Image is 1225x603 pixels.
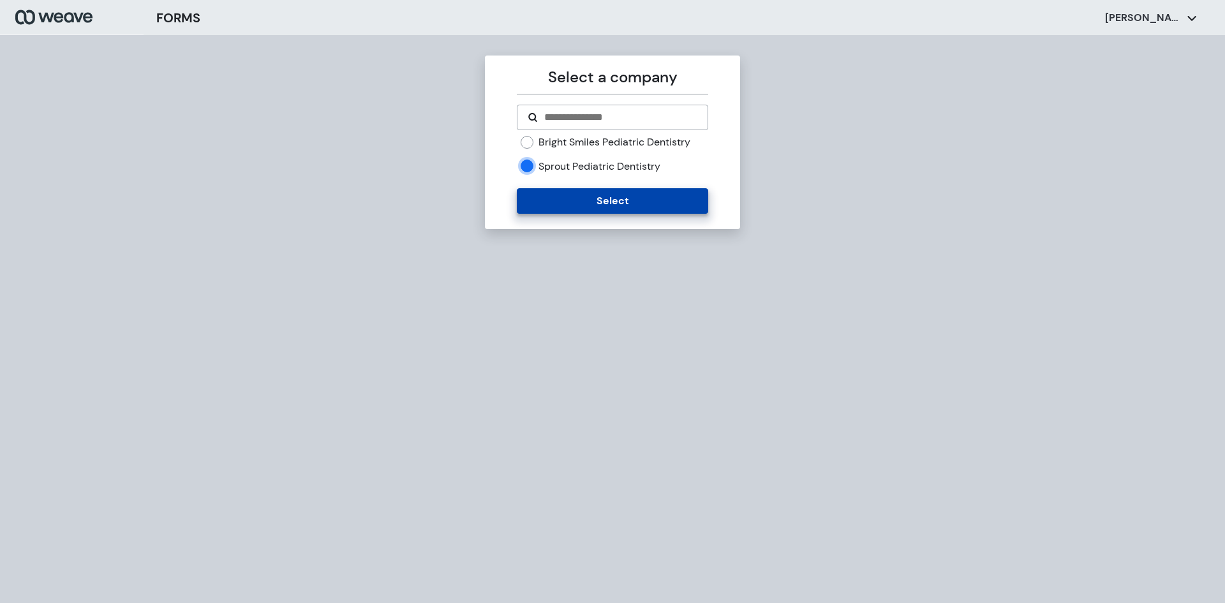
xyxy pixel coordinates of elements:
label: Sprout Pediatric Dentistry [538,160,660,174]
input: Search [543,110,697,125]
p: Select a company [517,66,708,89]
button: Select [517,188,708,214]
h3: FORMS [156,8,200,27]
label: Bright Smiles Pediatric Dentistry [538,135,690,149]
p: [PERSON_NAME] [1105,11,1182,25]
